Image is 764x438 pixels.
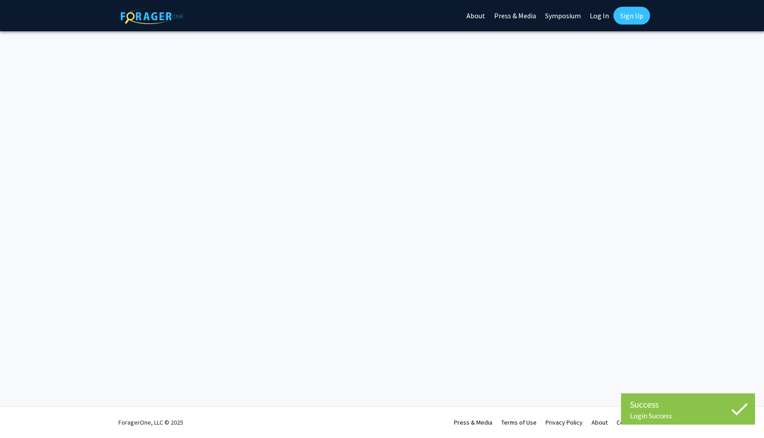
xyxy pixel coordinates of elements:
a: Press & Media [454,418,492,426]
a: Privacy Policy [546,418,583,426]
a: Terms of Use [501,418,537,426]
div: Login Success [630,411,746,420]
img: ForagerOne Logo [121,8,183,24]
div: ForagerOne, LLC © 2025 [118,407,183,438]
a: Sign Up [613,7,650,25]
a: Contact Us [617,418,646,426]
div: Success [630,398,746,411]
a: About [592,418,608,426]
